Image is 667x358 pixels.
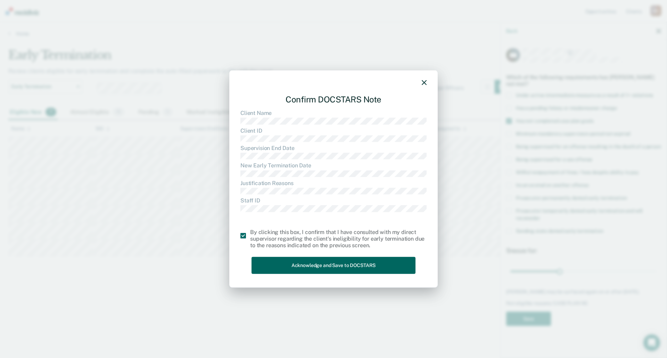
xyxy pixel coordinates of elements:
[240,127,427,134] dt: Client ID
[240,180,427,186] dt: Justification Reasons
[240,197,427,204] dt: Staff ID
[250,228,427,249] div: By clicking this box, I confirm that I have consulted with my direct supervisor regarding the cli...
[240,162,427,169] dt: New Early Termination Date
[240,89,427,110] div: Confirm DOCSTARS Note
[252,257,415,274] button: Acknowledge and Save to DOCSTARS
[240,145,427,151] dt: Supervision End Date
[240,110,427,116] dt: Client Name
